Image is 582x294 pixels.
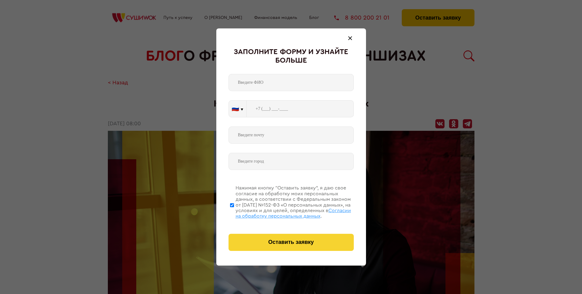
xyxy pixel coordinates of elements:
[229,127,354,144] input: Введите почту
[229,153,354,170] input: Введите город
[229,234,354,251] button: Оставить заявку
[236,185,354,219] div: Нажимая кнопку “Оставить заявку”, я даю свое согласие на обработку моих персональных данных, в со...
[229,101,246,117] button: 🇷🇺
[229,48,354,65] div: Заполните форму и узнайте больше
[236,208,351,219] span: Согласии на обработку персональных данных
[229,74,354,91] input: Введите ФИО
[247,100,354,117] input: +7 (___) ___-____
